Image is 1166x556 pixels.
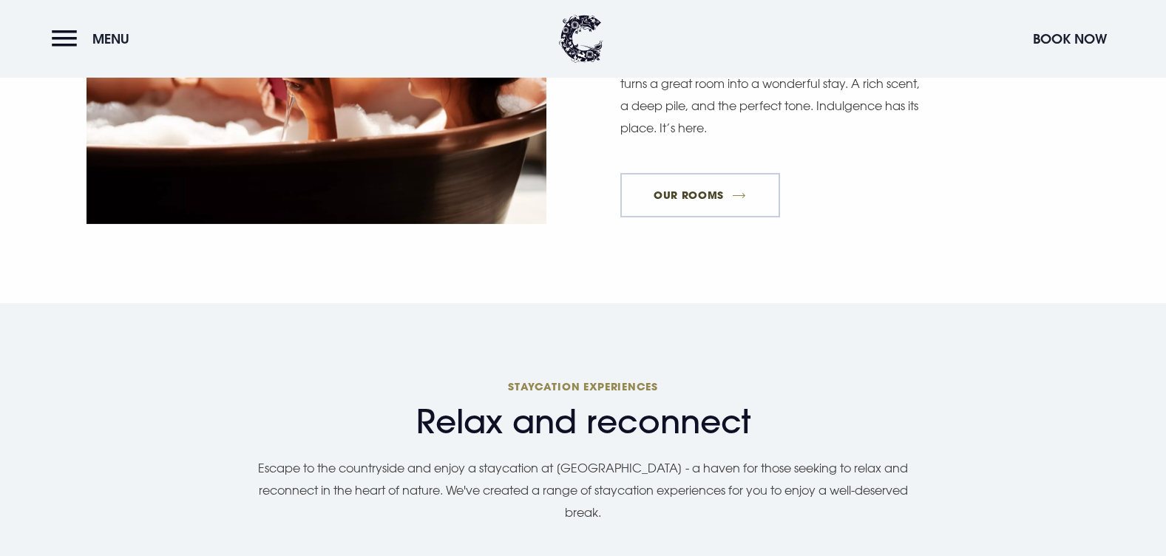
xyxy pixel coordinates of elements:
[620,50,923,140] p: The fine finish, the delicate touch, the added extra. It turns a great room into a wonderful stay...
[78,379,1089,393] span: Staycation experiences
[243,457,923,524] p: Escape to the countryside and enjoy a staycation at [GEOGRAPHIC_DATA] - a haven for those seeking...
[620,173,780,217] a: Our Rooms
[52,23,137,55] button: Menu
[559,15,603,63] img: Clandeboye Lodge
[78,402,1089,441] span: Relax and reconnect
[92,30,129,47] span: Menu
[1026,23,1114,55] button: Book Now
